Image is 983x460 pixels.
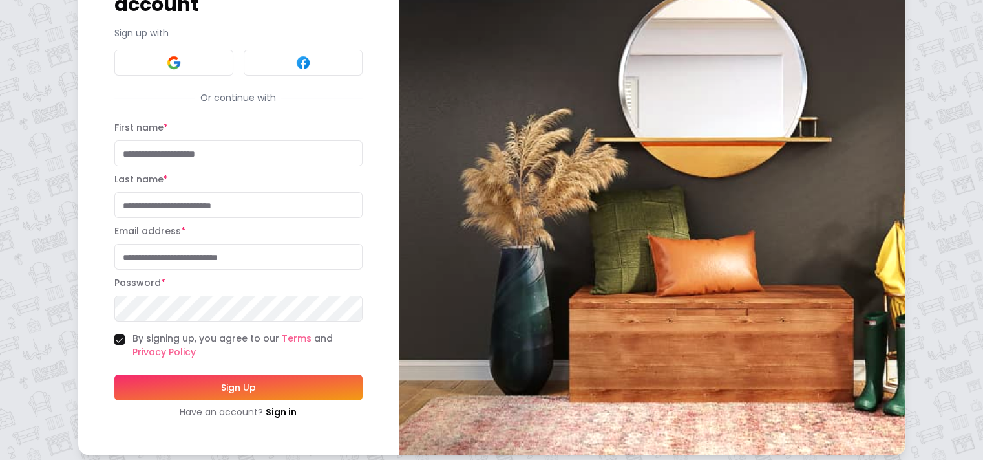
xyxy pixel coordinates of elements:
[295,55,311,71] img: Facebook signin
[114,406,363,419] div: Have an account?
[195,91,281,104] span: Or continue with
[166,55,182,71] img: Google signin
[114,121,168,134] label: First name
[266,406,297,419] a: Sign in
[114,173,168,186] label: Last name
[114,375,363,400] button: Sign Up
[132,332,363,359] label: By signing up, you agree to our and
[114,225,185,237] label: Email address
[114,276,165,289] label: Password
[282,332,312,345] a: Terms
[132,345,196,358] a: Privacy Policy
[114,27,363,39] p: Sign up with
